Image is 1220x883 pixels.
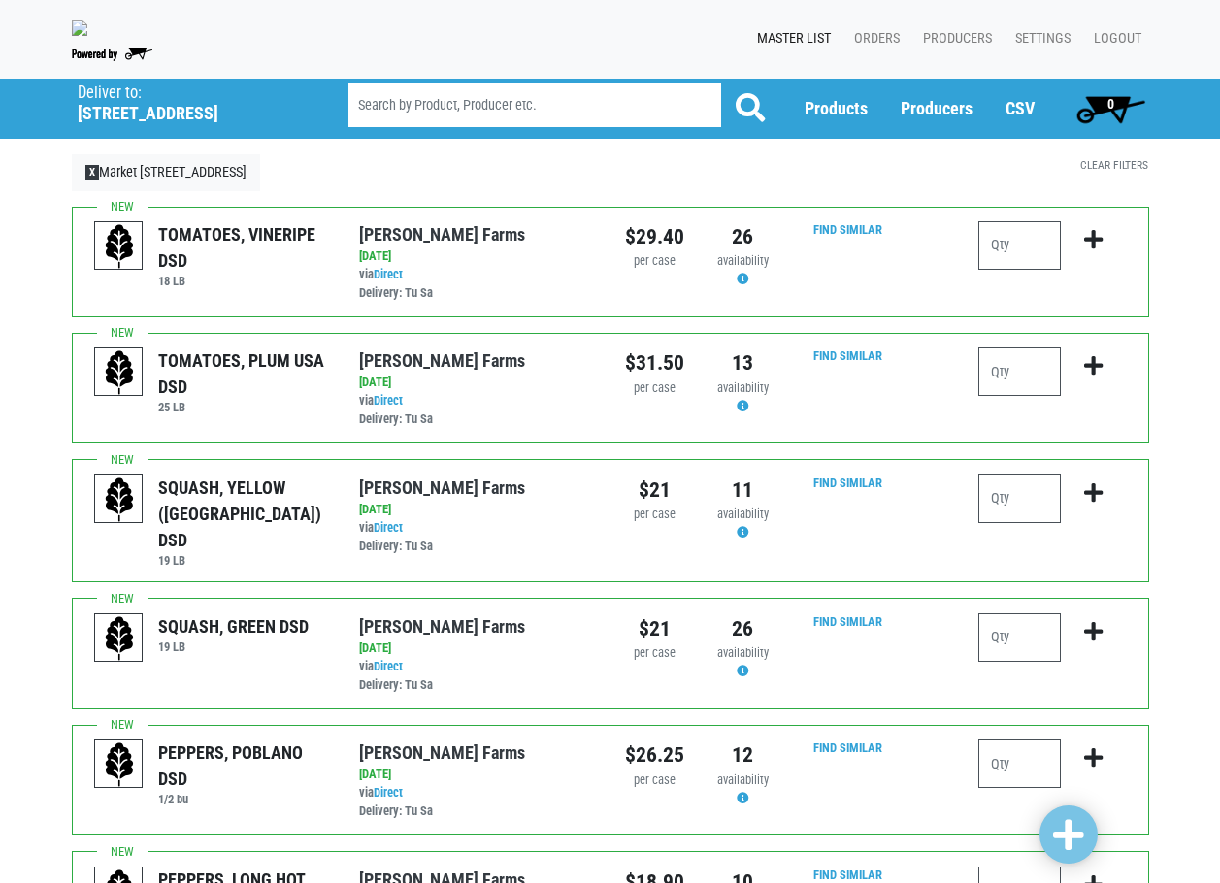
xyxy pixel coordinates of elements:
div: $21 [625,474,684,506]
a: Direct [374,393,403,408]
img: placeholder-variety-43d6402dacf2d531de610a020419775a.svg [95,614,144,663]
div: [DATE] [359,247,595,266]
img: placeholder-variety-43d6402dacf2d531de610a020419775a.svg [95,475,144,524]
a: [PERSON_NAME] Farms [359,350,525,371]
div: Delivery: Tu Sa [359,538,595,556]
div: via [359,519,595,556]
div: 13 [713,347,773,378]
a: Direct [374,267,403,281]
a: 0 [1068,89,1154,128]
div: 26 [713,613,773,644]
div: Delivery: Tu Sa [359,284,595,303]
a: Producers [907,20,1000,57]
div: per case [625,506,684,524]
a: [PERSON_NAME] Farms [359,477,525,498]
span: availability [717,772,769,787]
a: Direct [374,520,403,535]
div: [DATE] [359,501,595,519]
a: Direct [374,785,403,800]
span: availability [717,253,769,268]
a: Master List [742,20,839,57]
div: via [359,266,595,303]
span: availability [717,645,769,660]
img: original-fc7597fdc6adbb9d0e2ae620e786d1a2.jpg [72,20,87,36]
div: PEPPERS, POBLANO DSD [158,739,330,792]
div: Delivery: Tu Sa [359,410,595,429]
p: Deliver to: [78,83,299,103]
input: Qty [978,347,1061,396]
h6: 18 LB [158,274,330,288]
div: TOMATOES, VINERIPE DSD [158,221,330,274]
h5: [STREET_ADDRESS] [78,103,299,124]
div: [DATE] [359,639,595,658]
a: Settings [1000,20,1078,57]
h6: 19 LB [158,639,309,654]
div: $31.50 [625,347,684,378]
h6: 25 LB [158,400,330,414]
a: Clear Filters [1080,158,1148,172]
a: Find Similar [813,222,882,237]
input: Qty [978,613,1061,662]
a: Find Similar [813,867,882,882]
a: Find Similar [813,475,882,490]
span: availability [717,380,769,395]
div: $29.40 [625,221,684,252]
a: Orders [839,20,907,57]
input: Qty [978,221,1061,270]
a: CSV [1006,98,1035,118]
a: [PERSON_NAME] Farms [359,224,525,245]
div: SQUASH, GREEN DSD [158,613,309,639]
span: 0 [1107,96,1114,112]
img: Powered by Big Wheelbarrow [72,48,152,61]
span: X [85,165,100,180]
a: [PERSON_NAME] Farms [359,742,525,763]
img: placeholder-variety-43d6402dacf2d531de610a020419775a.svg [95,222,144,271]
div: via [359,784,595,821]
span: Market 32 Glenmont, #196 (329 Glenmont Rd, Glenmont, NY 12077, USA) [78,79,313,124]
div: 11 [713,474,773,506]
div: per case [625,379,684,398]
input: Search by Product, Producer etc. [348,83,721,127]
div: [DATE] [359,766,595,784]
a: Products [805,98,868,118]
input: Qty [978,739,1061,788]
div: per case [625,252,684,271]
a: Producers [901,98,973,118]
div: [DATE] [359,374,595,392]
span: availability [717,507,769,521]
a: XMarket [STREET_ADDRESS] [72,154,261,191]
div: $21 [625,613,684,644]
div: Delivery: Tu Sa [359,676,595,695]
div: via [359,392,595,429]
h6: 1/2 bu [158,792,330,806]
div: per case [625,771,684,790]
div: 26 [713,221,773,252]
a: Find Similar [813,614,882,629]
div: SQUASH, YELLOW ([GEOGRAPHIC_DATA]) DSD [158,474,330,553]
a: Direct [374,659,403,673]
div: via [359,658,595,695]
h6: 19 LB [158,553,330,568]
div: Delivery: Tu Sa [359,802,595,821]
input: Qty [978,474,1061,523]
div: $26.25 [625,739,684,770]
a: [PERSON_NAME] Farms [359,616,525,637]
a: Find Similar [813,348,882,363]
div: 12 [713,739,773,770]
a: Find Similar [813,740,882,755]
div: TOMATOES, PLUM USA DSD [158,347,330,400]
a: Logout [1078,20,1149,57]
img: placeholder-variety-43d6402dacf2d531de610a020419775a.svg [95,740,144,789]
img: placeholder-variety-43d6402dacf2d531de610a020419775a.svg [95,348,144,397]
div: per case [625,644,684,663]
